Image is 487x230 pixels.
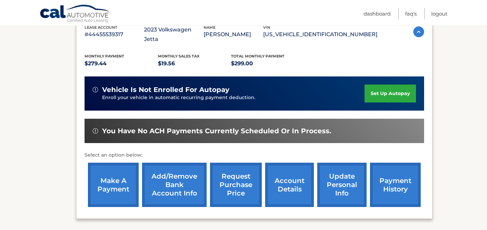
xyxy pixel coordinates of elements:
[364,8,391,19] a: Dashboard
[231,54,284,59] span: Total Monthly Payment
[85,54,124,59] span: Monthly Payment
[405,8,417,19] a: FAQ's
[102,94,365,101] p: Enroll your vehicle in automatic recurring payment deduction.
[40,4,111,24] a: Cal Automotive
[85,30,144,39] p: #44455539317
[93,128,98,134] img: alert-white.svg
[85,59,158,68] p: $279.44
[144,25,204,44] p: 2023 Volkswagen Jetta
[431,8,447,19] a: Logout
[265,163,314,207] a: account details
[158,59,231,68] p: $19.56
[204,25,215,30] span: name
[317,163,367,207] a: update personal info
[88,163,139,207] a: make a payment
[210,163,262,207] a: request purchase price
[142,163,207,207] a: Add/Remove bank account info
[93,87,98,92] img: alert-white.svg
[413,26,424,37] img: accordion-active.svg
[102,86,229,94] span: vehicle is not enrolled for autopay
[263,30,377,39] p: [US_VEHICLE_IDENTIFICATION_NUMBER]
[231,59,304,68] p: $299.00
[365,85,416,102] a: set up autopay
[158,54,200,59] span: Monthly sales Tax
[204,30,263,39] p: [PERSON_NAME]
[85,25,117,30] span: lease account
[370,163,421,207] a: payment history
[263,25,270,30] span: vin
[102,127,331,135] span: You have no ACH payments currently scheduled or in process.
[85,151,424,159] p: Select an option below:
